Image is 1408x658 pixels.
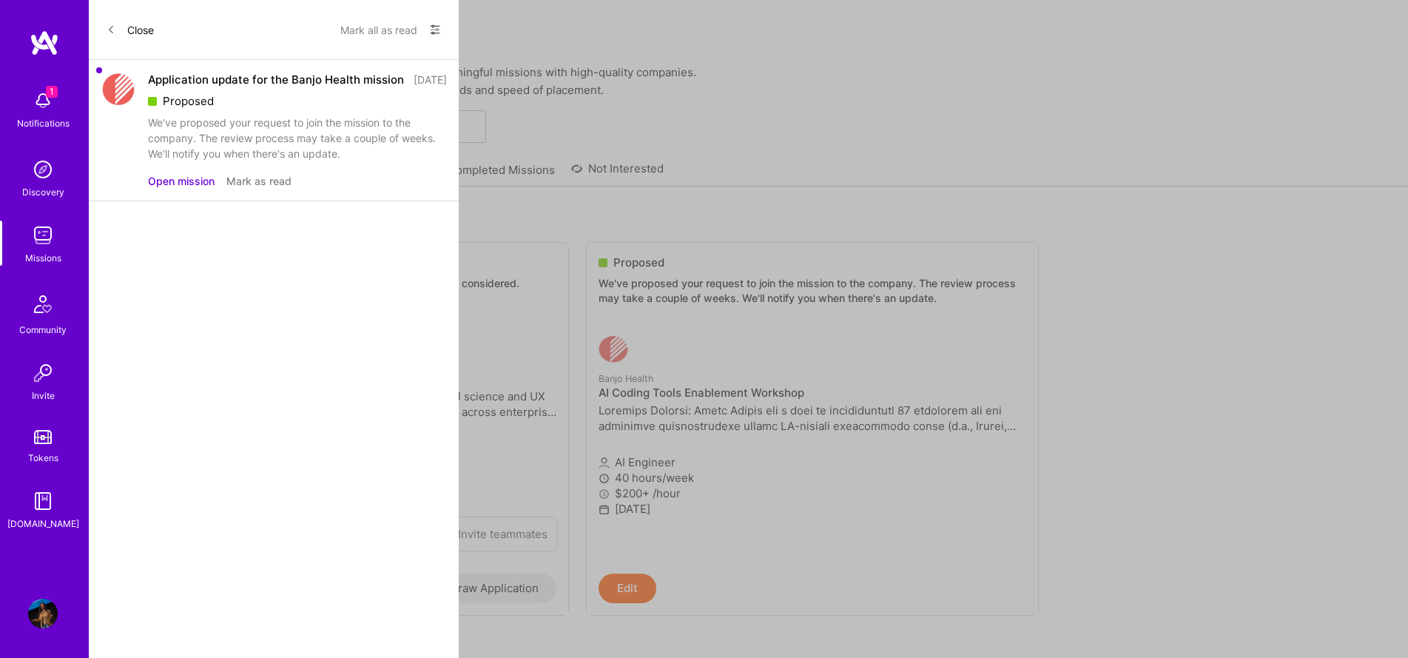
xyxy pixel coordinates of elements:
img: tokens [34,430,52,444]
img: Company Logo [102,72,135,107]
img: Community [25,286,61,322]
div: Discovery [22,184,64,200]
img: logo [30,30,59,56]
img: guide book [28,486,58,516]
a: User Avatar [24,599,61,628]
div: Proposed [148,93,447,109]
button: Mark as read [226,173,292,189]
div: Application update for the Banjo Health mission [148,72,404,87]
div: Invite [32,388,55,403]
div: [DATE] [414,72,447,87]
div: Community [19,322,67,338]
div: Missions [25,250,61,266]
img: discovery [28,155,58,184]
div: [DOMAIN_NAME] [7,516,79,531]
div: Tokens [28,450,58,466]
div: We've proposed your request to join the mission to the company. The review process may take a cou... [148,115,447,161]
img: User Avatar [28,599,58,628]
button: Mark all as read [340,18,417,41]
img: teamwork [28,221,58,250]
button: Open mission [148,173,215,189]
button: Close [107,18,154,41]
img: Invite [28,358,58,388]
